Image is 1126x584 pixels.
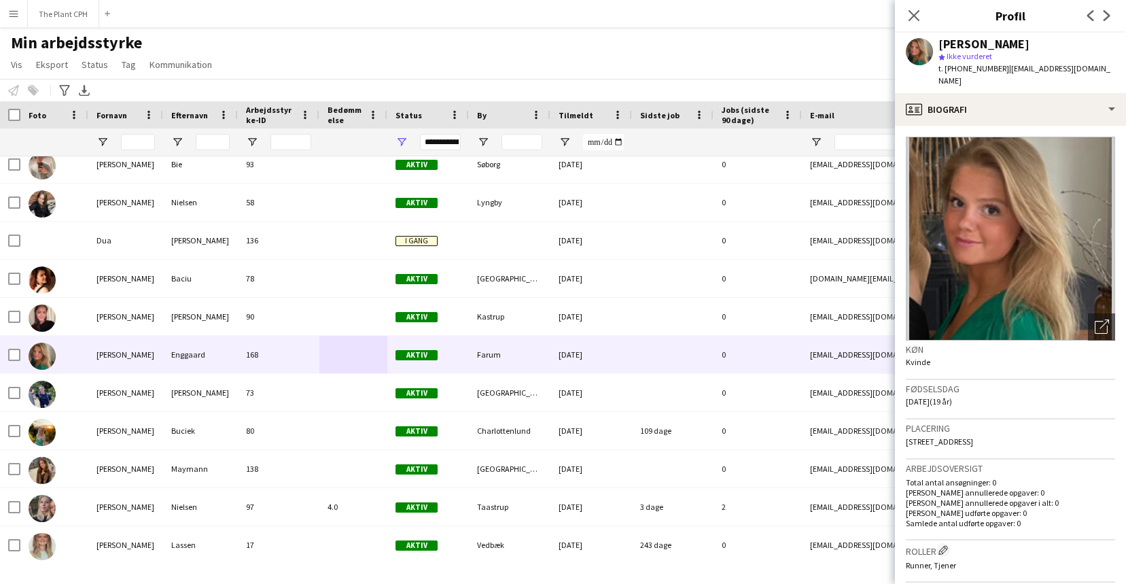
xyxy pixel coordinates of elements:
[395,350,438,360] span: Aktiv
[163,412,238,449] div: Buciek
[395,136,408,148] button: Åbn Filtermenu
[395,502,438,513] span: Aktiv
[802,488,1074,526] div: [EMAIL_ADDRESS][DOMAIN_NAME]
[163,336,238,373] div: Enggaard
[469,488,550,526] div: Taastrup
[163,184,238,221] div: Nielsen
[163,260,238,297] div: Baciu
[906,422,1115,434] h3: Placering
[714,298,802,335] div: 0
[116,56,141,73] a: Tag
[502,134,542,150] input: By Filter Input
[246,105,295,125] span: Arbejdsstyrke-ID
[469,450,550,487] div: [GEOGRAPHIC_DATA]
[906,343,1115,356] h3: Køn
[144,56,217,73] a: Kommunikation
[550,526,632,564] div: [DATE]
[469,526,550,564] div: Vedbæk
[238,145,319,183] div: 93
[82,58,108,71] span: Status
[328,105,363,125] span: Bedømmelse
[632,526,714,564] div: 243 dage
[29,110,46,120] span: Foto
[238,526,319,564] div: 17
[550,336,632,373] div: [DATE]
[802,260,1074,297] div: [DOMAIN_NAME][EMAIL_ADDRESS][DOMAIN_NAME]
[640,110,680,120] span: Sidste job
[550,488,632,526] div: [DATE]
[238,260,319,297] div: 78
[469,145,550,183] div: Søborg
[550,145,632,183] div: [DATE]
[906,508,1115,518] p: [PERSON_NAME] udførte opgaver: 0
[559,110,593,120] span: Tilmeldt
[906,487,1115,498] p: [PERSON_NAME] annullerede opgaver: 0
[88,412,163,449] div: [PERSON_NAME]
[395,312,438,322] span: Aktiv
[477,110,487,120] span: By
[810,136,822,148] button: Åbn Filtermenu
[469,412,550,449] div: Charlottenlund
[802,222,1074,259] div: [EMAIL_ADDRESS][DOMAIN_NAME]
[29,267,56,294] img: Elena Baciu
[469,260,550,297] div: [GEOGRAPHIC_DATA]
[11,58,22,71] span: Vis
[802,450,1074,487] div: [EMAIL_ADDRESS][DOMAIN_NAME]
[714,450,802,487] div: 0
[802,412,1074,449] div: [EMAIL_ADDRESS][DOMAIN_NAME]
[88,184,163,221] div: [PERSON_NAME]
[802,184,1074,221] div: [EMAIL_ADDRESS][DOMAIN_NAME]
[88,222,163,259] div: Dua
[906,462,1115,475] h3: Arbejdsoversigt
[238,450,319,487] div: 138
[319,488,387,526] div: 4.0
[469,336,550,373] div: Farum
[550,298,632,335] div: [DATE]
[238,222,319,259] div: 136
[714,222,802,259] div: 0
[395,388,438,398] span: Aktiv
[88,336,163,373] div: [PERSON_NAME]
[469,374,550,411] div: [GEOGRAPHIC_DATA]
[1088,313,1115,341] div: Åbn foto pop-in
[632,488,714,526] div: 3 dage
[29,343,56,370] img: Elise Enggaard
[802,145,1074,183] div: [EMAIL_ADDRESS][DOMAIN_NAME]
[395,160,438,170] span: Aktiv
[88,488,163,526] div: [PERSON_NAME]
[714,374,802,411] div: 0
[122,58,136,71] span: Tag
[906,436,973,447] span: [STREET_ADDRESS]
[28,1,99,27] button: The Plant CPH
[714,145,802,183] div: 0
[36,58,68,71] span: Eksport
[906,560,956,570] span: Runner, Tjener
[395,426,438,436] span: Aktiv
[29,419,56,446] img: Emilie Buciek
[906,518,1115,528] p: Samlede antal udførte opgaver: 0
[31,56,73,73] a: Eksport
[714,184,802,221] div: 0
[550,450,632,487] div: [DATE]
[163,488,238,526] div: Nielsen
[802,298,1074,335] div: [EMAIL_ADDRESS][DOMAIN_NAME]
[88,145,163,183] div: [PERSON_NAME]
[171,136,183,148] button: Åbn Filtermenu
[550,184,632,221] div: [DATE]
[895,7,1126,24] h3: Profil
[163,526,238,564] div: Lassen
[88,374,163,411] div: [PERSON_NAME]
[714,526,802,564] div: 0
[559,136,571,148] button: Åbn Filtermenu
[163,374,238,411] div: [PERSON_NAME]
[238,336,319,373] div: 168
[76,82,92,99] app-action-btn: Eksporter XLSX
[906,137,1115,341] img: Mandskabs avatar eller foto
[895,93,1126,126] div: Biografi
[810,110,834,120] span: E-mail
[29,457,56,484] img: Emma Tang Maymann
[29,495,56,522] img: Esther Bay Nielsen
[76,56,113,73] a: Status
[238,298,319,335] div: 90
[29,533,56,560] img: Esther Lassen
